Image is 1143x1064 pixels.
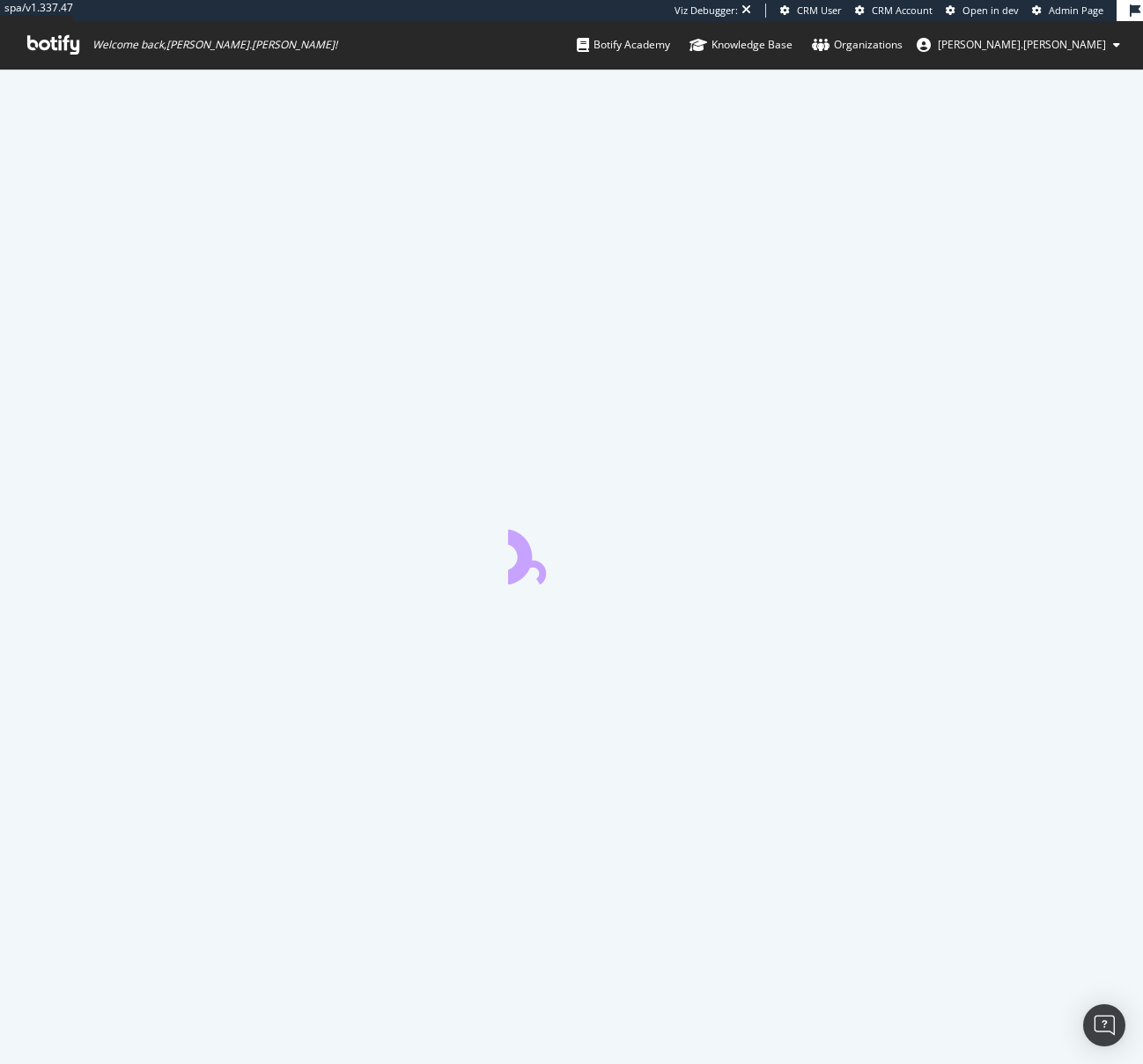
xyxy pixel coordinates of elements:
[92,38,337,52] span: Welcome back, [PERSON_NAME].[PERSON_NAME] !
[812,21,903,69] a: Organizations
[1049,4,1103,17] span: Admin Page
[577,36,670,54] div: Botify Academy
[508,521,635,584] div: animation
[812,36,903,54] div: Organizations
[938,37,1106,52] span: nicolas.verbeke
[689,36,793,54] div: Knowledge Base
[855,4,933,18] a: CRM Account
[962,4,1019,17] span: Open in dev
[946,4,1019,18] a: Open in dev
[872,4,933,17] span: CRM Account
[1083,1004,1125,1046] div: Open Intercom Messenger
[903,31,1134,59] button: [PERSON_NAME].[PERSON_NAME]
[689,21,793,69] a: Knowledge Base
[577,21,670,69] a: Botify Academy
[797,4,842,17] span: CRM User
[780,4,842,18] a: CRM User
[1032,4,1103,18] a: Admin Page
[675,4,738,18] div: Viz Debugger:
